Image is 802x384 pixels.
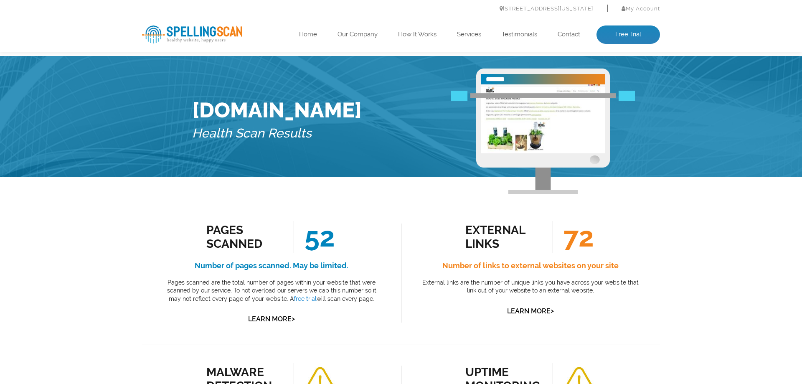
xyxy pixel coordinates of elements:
a: Learn More> [507,307,554,315]
h1: [DOMAIN_NAME] [192,98,362,122]
h4: Number of pages scanned. May be limited. [161,259,382,272]
h4: Number of links to external websites on your site [420,259,641,272]
img: Free Website Analysis [481,84,605,153]
span: 52 [294,221,335,253]
img: Free Webiste Analysis [476,69,610,194]
p: External links are the number of unique links you have across your website that link out of your ... [420,279,641,295]
p: Pages scanned are the total number of pages within your website that were scanned by our service.... [161,279,382,303]
a: Learn More> [248,315,295,323]
div: external links [465,223,541,251]
a: free trial [294,295,317,302]
h5: Health Scan Results [192,122,362,145]
div: Pages Scanned [206,223,282,251]
span: > [292,313,295,325]
img: Free Webiste Analysis [451,91,635,101]
span: 72 [553,221,594,253]
span: > [551,305,554,317]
